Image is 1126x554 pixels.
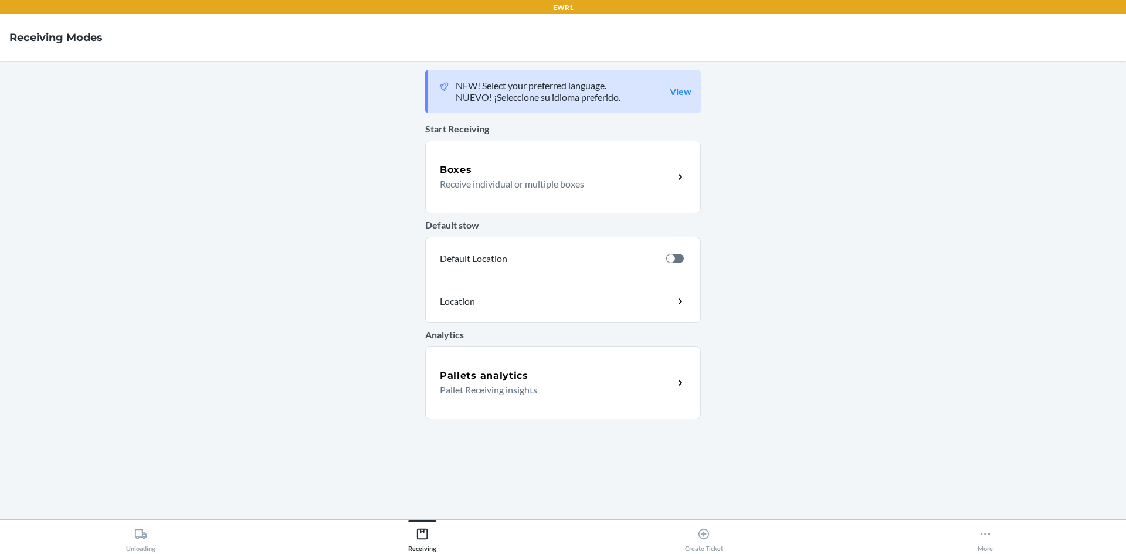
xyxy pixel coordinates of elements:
p: NEW! Select your preferred language. [456,80,620,91]
p: EWR1 [553,2,574,13]
a: Pallets analyticsPallet Receiving insights [425,346,701,419]
button: More [844,520,1126,552]
a: Location [425,280,701,323]
a: BoxesReceive individual or multiple boxes [425,141,701,213]
h4: Receiving Modes [9,30,103,45]
button: Receiving [281,520,563,552]
div: Unloading [126,523,155,552]
a: View [670,86,691,97]
div: Receiving [408,523,436,552]
p: NUEVO! ¡Seleccione su idioma preferido. [456,91,620,103]
h5: Boxes [440,163,472,177]
p: Location [440,294,578,308]
div: More [978,523,993,552]
p: Pallet Receiving insights [440,383,664,397]
p: Default Location [440,251,657,266]
div: Create Ticket [685,523,723,552]
p: Start Receiving [425,122,701,136]
h5: Pallets analytics [440,369,528,383]
p: Receive individual or multiple boxes [440,177,664,191]
button: Create Ticket [563,520,844,552]
p: Default stow [425,218,701,232]
p: Analytics [425,328,701,342]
